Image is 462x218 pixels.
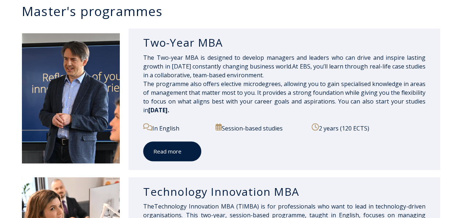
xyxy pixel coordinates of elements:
[154,202,296,210] span: Technology Innovation M
[143,36,425,50] h3: Two-Year MBA
[312,123,425,133] p: 2 years (120 ECTS)
[143,202,154,210] span: The
[143,185,425,199] h3: Technology Innovation MBA
[22,33,120,163] img: DSC_2098
[143,123,209,133] p: In English
[148,106,169,114] span: [DATE].
[215,123,306,133] p: Session-based studies
[143,141,201,161] a: Read more
[143,97,425,114] span: You can also start your studies in
[226,202,296,210] span: BA (TIMBA) is for profes
[22,5,447,17] h3: Master's programmes
[143,54,425,105] span: The Two-year MBA is designed to develop managers and leaders who can drive and inspire lasting gr...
